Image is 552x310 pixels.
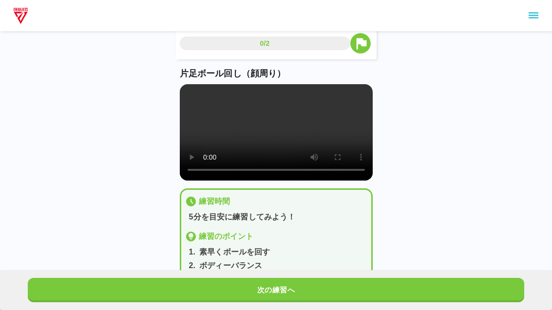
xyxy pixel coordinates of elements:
p: 素早くボールを回す [199,246,270,258]
img: dummy [12,6,30,25]
p: 練習時間 [199,196,230,207]
p: 0/2 [260,38,270,48]
button: 次の練習へ [28,278,525,302]
p: 1 . [189,246,196,258]
p: 5分を目安に練習してみよう！ [189,211,367,223]
button: sidemenu [525,7,542,24]
p: ボディーバランス [199,260,262,272]
p: 片足ボール回し（顔周り） [180,67,373,80]
p: 2 . [189,260,196,272]
p: 練習のポイント [199,231,254,242]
